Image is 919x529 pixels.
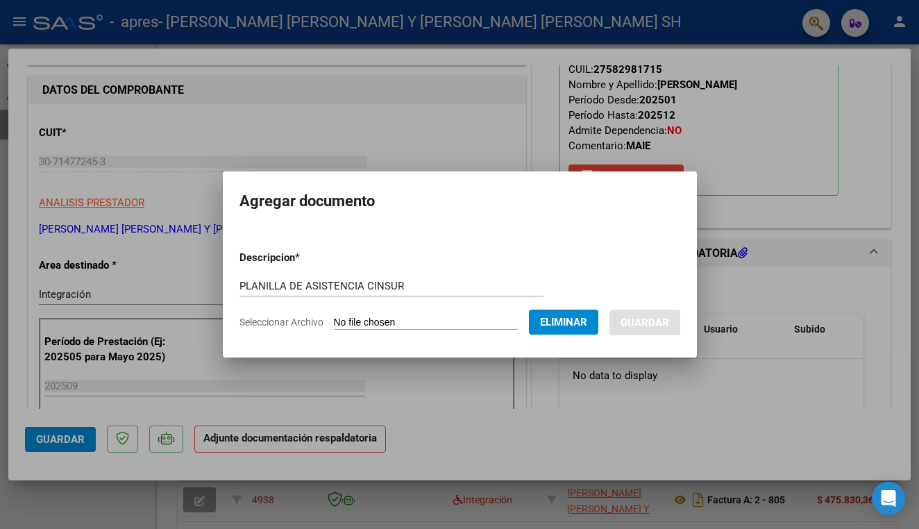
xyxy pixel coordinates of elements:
span: Guardar [621,317,669,329]
span: Seleccionar Archivo [239,317,323,328]
button: Guardar [609,310,680,335]
button: Eliminar [529,310,598,335]
span: Eliminar [540,316,587,328]
div: Open Intercom Messenger [872,482,905,515]
h2: Agregar documento [239,188,680,215]
p: Descripcion [239,250,372,266]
